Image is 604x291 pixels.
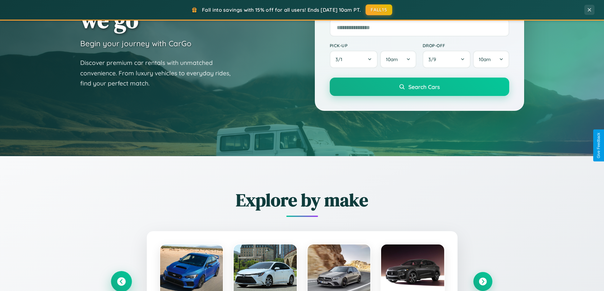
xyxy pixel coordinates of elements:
[202,7,361,13] span: Fall into savings with 15% off for all users! Ends [DATE] 10am PT.
[330,78,509,96] button: Search Cars
[479,56,491,62] span: 10am
[366,4,392,15] button: FALL15
[596,133,601,158] div: Give Feedback
[112,188,492,212] h2: Explore by make
[423,43,509,48] label: Drop-off
[386,56,398,62] span: 10am
[330,43,416,48] label: Pick-up
[80,58,239,89] p: Discover premium car rentals with unmatched convenience. From luxury vehicles to everyday rides, ...
[380,51,416,68] button: 10am
[80,39,192,48] h3: Begin your journey with CarGo
[330,51,378,68] button: 3/1
[428,56,439,62] span: 3 / 9
[408,83,440,90] span: Search Cars
[473,51,509,68] button: 10am
[423,51,471,68] button: 3/9
[335,56,346,62] span: 3 / 1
